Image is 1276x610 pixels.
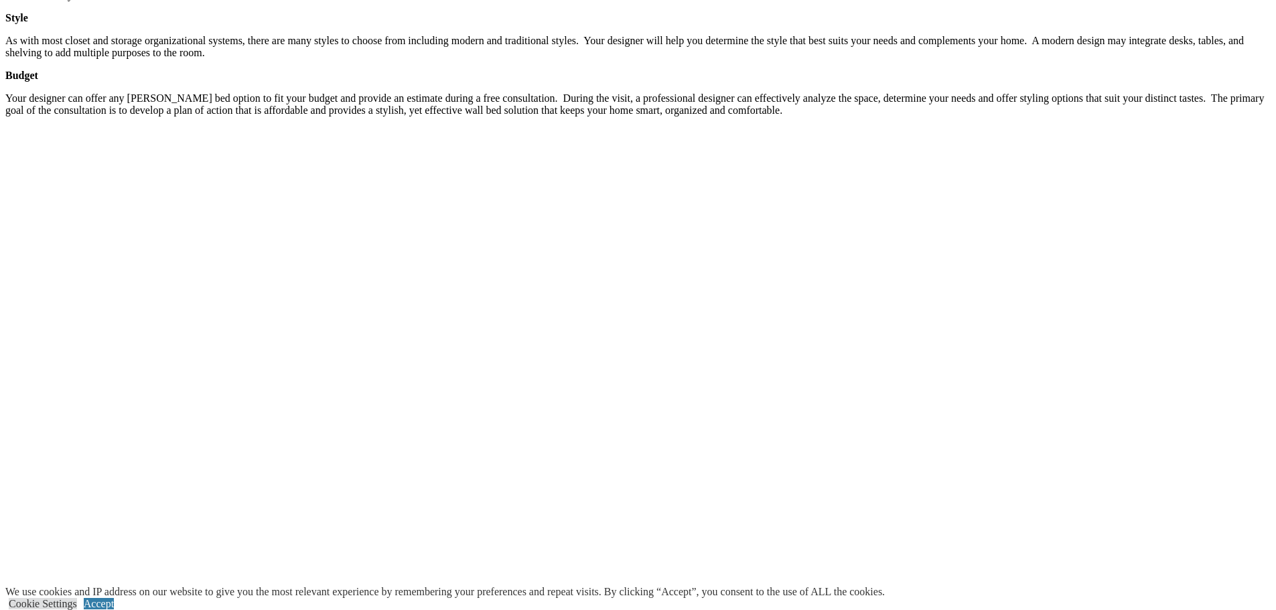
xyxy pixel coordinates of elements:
p: Your designer can offer any [PERSON_NAME] bed option to fit your budget and provide an estimate d... [5,92,1271,117]
p: As with most closet and storage organizational systems, there are many styles to choose from incl... [5,35,1271,59]
strong: Style [5,12,28,23]
strong: Budget [5,70,38,81]
a: Cookie Settings [9,598,77,609]
div: We use cookies and IP address on our website to give you the most relevant experience by remember... [5,586,885,598]
a: Accept [84,598,114,609]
